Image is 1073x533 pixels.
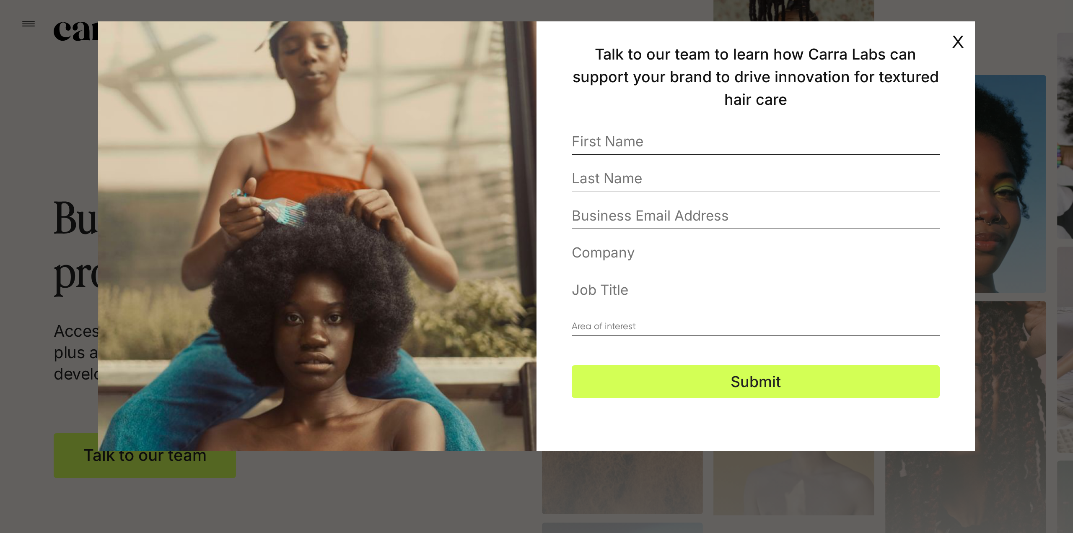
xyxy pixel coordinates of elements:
input: First Name [572,129,940,155]
input: Company [572,240,940,266]
input: Area of interest [572,317,940,336]
input: Business Email Address [572,203,940,229]
a: x [952,22,964,58]
div: Sign up for report [54,21,1019,501]
h4: Talk to our team to learn how Carra Labs can support your brand to drive innovation for textured ... [545,43,966,111]
button: Submit [572,365,940,398]
input: Last Name [572,166,940,192]
input: Job Title [572,277,940,304]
